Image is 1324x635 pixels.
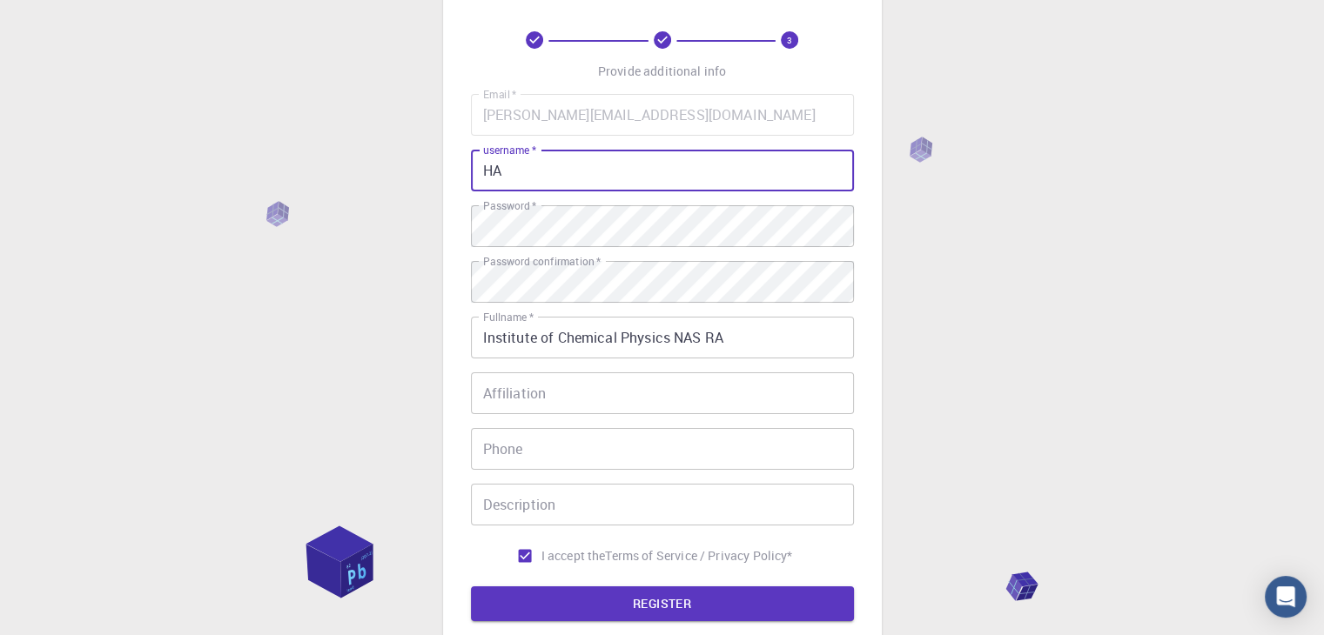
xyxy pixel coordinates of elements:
[483,143,536,157] label: username
[1265,576,1307,618] div: Open Intercom Messenger
[605,547,792,565] a: Terms of Service / Privacy Policy*
[483,198,536,213] label: Password
[483,87,516,102] label: Email
[605,547,792,565] p: Terms of Service / Privacy Policy *
[787,34,792,46] text: 3
[471,586,854,621] button: REGISTER
[483,254,601,269] label: Password confirmation
[541,547,606,565] span: I accept the
[483,310,534,324] label: Fullname
[598,63,726,80] p: Provide additional info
